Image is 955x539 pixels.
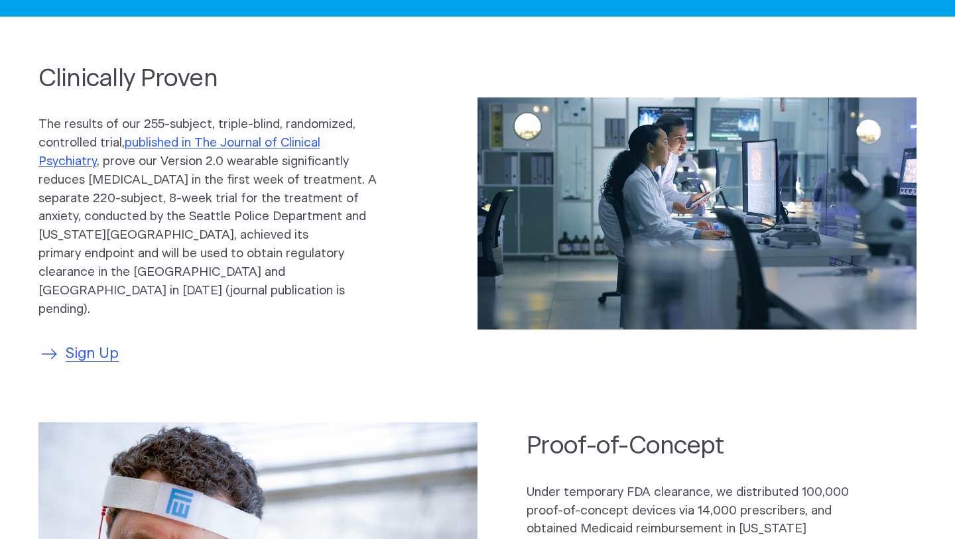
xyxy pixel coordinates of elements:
a: Sign Up [38,343,119,365]
h2: Proof-of-Concept [527,430,867,462]
span: Sign Up [66,343,119,365]
h2: Clinically Proven [38,62,379,95]
p: The results of our 255-subject, triple-blind, randomized, controlled trial, , prove our Version 2... [38,115,379,318]
a: published in The Journal of Clinical Psychiatry [38,137,320,168]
